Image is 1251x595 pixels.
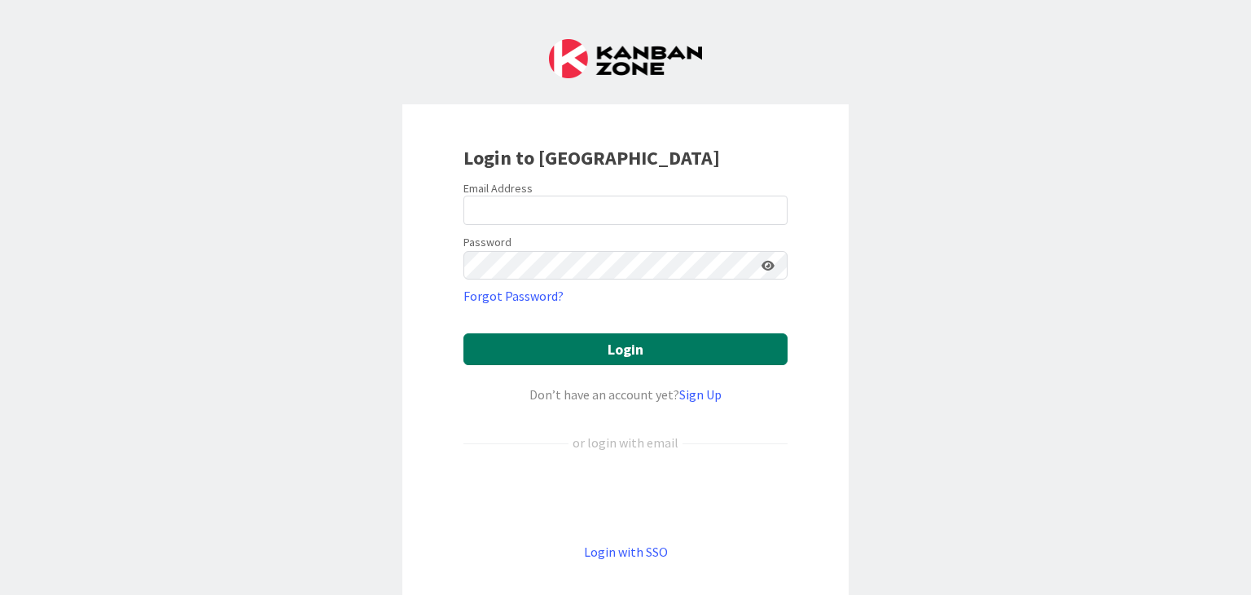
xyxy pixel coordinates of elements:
label: Email Address [463,181,533,196]
button: Login [463,333,788,365]
label: Password [463,234,511,251]
b: Login to [GEOGRAPHIC_DATA] [463,145,720,170]
iframe: Sign in with Google Button [455,479,796,515]
div: or login with email [568,433,683,452]
a: Forgot Password? [463,286,564,306]
div: Don’t have an account yet? [463,385,788,404]
a: Sign Up [679,386,722,403]
img: Kanban Zone [549,39,702,78]
a: Login with SSO [584,544,668,560]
